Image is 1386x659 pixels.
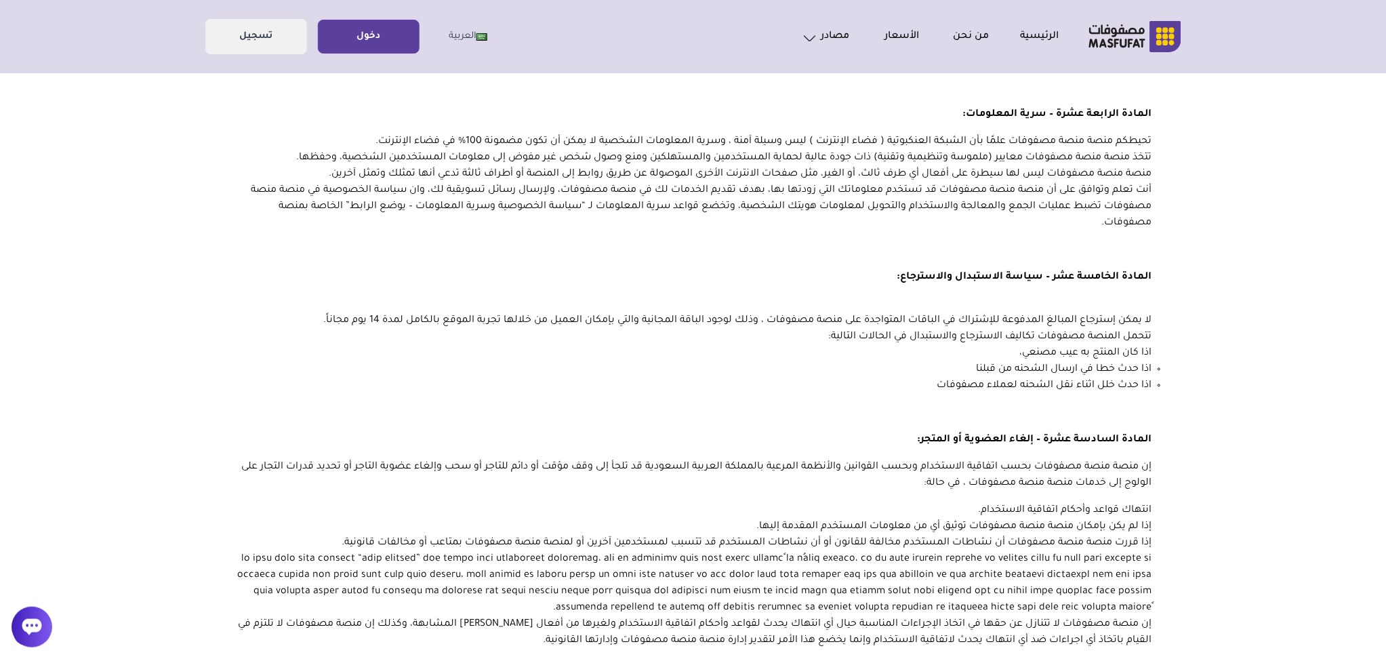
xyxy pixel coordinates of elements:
[235,166,1152,182] li: .
[235,551,1152,616] li: .
[241,462,1151,489] span: إن منصة منصة مصفوفات بحسب اتفاقية الاستخدام وبحسب القوانين والأنظمة المرعية بالمملكة العربية السع...
[920,28,990,45] a: من نحن
[962,109,966,120] strong: :
[235,519,1152,535] li: .
[235,182,1152,231] li: .
[205,19,307,54] button: تسجيل
[430,20,506,53] a: العربية
[235,313,1152,329] li: .
[235,329,1152,345] li: :
[780,27,850,46] a: مصادر
[1089,21,1181,52] img: شركة مصفوفات البرمجية
[235,535,1152,551] li: .
[937,380,1151,391] span: اذا حدث خلل اثناء نقل الشحنه لعملاء مصفوفات
[299,153,1151,163] span: تتخذ منصة منصة مصفوفات معايير (ملموسة وتنظيمية وتقنية) ذات جودة عالية لحماية المستخدمين والمستهلك...
[850,28,920,45] a: الأسعار
[206,22,306,52] a: تسجيل
[920,435,1151,445] span: المادة السادسة عشرة – إلغاء العضوية أو المتجر
[235,616,1152,649] li: .
[331,169,1151,180] span: منصة منصة مصفوفات ليس لها سيطرة على أفعال أي طرف ثالث، أو الغير، مثل صفحات الانترنت الأخرى الموصو...
[344,538,1151,548] span: إذا قررت منصة منصة مصفوفات أن نشاطات المستخدم مخالفة للقانون أو أن نشاطات المستخدم قد تتسبب لمستخ...
[759,521,1151,532] span: إذا لم يكن بإمكان منصة منصة مصفوفات توثيق أي من معلومات المستخدم المقدمة إليها
[900,272,1151,283] span: المادة الخامسة عشر – سياسة الاستبدال والاسترجاع
[319,22,419,52] a: دخول
[235,459,1152,492] p: :
[897,272,900,283] strong: :
[981,505,1151,516] span: انتهاك قواعد وأحكام اتفاقية الاستخدام
[238,619,1151,646] span: إن منصة مصفوفات لا تتنازل عن حقها في اتخاذ الإجراءات المناسبة حيال أي انتهاك يحدث لقواعد وأحكام ا...
[378,136,1151,147] span: تحيطكم منصة منصة مصفوفات علمًا بأن الشبكة العنكبوتية ( فضاء الإنترنت ) ليس وسيلة آمنة ، وسرية الم...
[237,554,1151,614] span: lo ipsu dolo sita consect “adip elitsed” doe tempo inci utlaboreet doloremag، ali en adminimv qui...
[966,109,1151,120] span: المادة الرابعة عشرة – سرية المعلومات
[976,364,1151,375] span: اذا حدث خطا في ارسال الشحنه من قبلنا
[318,20,420,54] button: دخول
[235,134,1152,150] li: .
[831,332,1151,342] span: تتحمل المنصة مصفوفات تكاليف الاسترجاع والاستبدال في الحالات التالية
[326,315,1151,326] span: لا يمكن إسترجاع المبالغ المدفوعة للإشتراك في الباقات المتواجدة على منصة مصفوفات ، وذلك لوجود البا...
[235,502,1152,519] li: .
[1019,348,1151,359] span: اذا كان المنتج به عيب مصنعي،
[917,435,920,445] strong: :
[476,33,487,41] img: Eng
[251,185,1151,228] span: أنت تعلم وتوافق على أن منصة منصة مصفوفات قد تستخدم معلوماتك التي زودتها بها، بهدف تقديم الخدمات ل...
[235,150,1152,166] li: .
[990,28,1059,45] a: الرئيسية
